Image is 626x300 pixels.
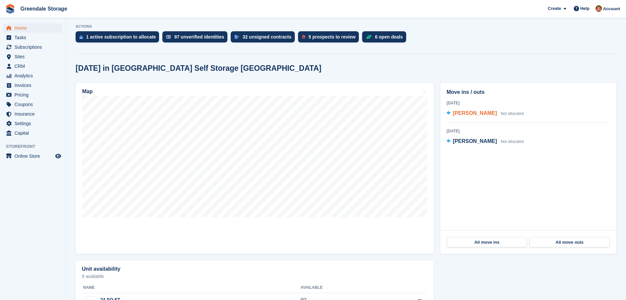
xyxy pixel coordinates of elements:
div: 5 prospects to review [309,34,356,40]
img: active_subscription_to_allocate_icon-d502201f5373d7db506a760aba3b589e785aa758c864c3986d89f69b8ff3... [80,35,83,39]
span: Home [14,23,54,33]
h2: Unit availability [82,266,120,272]
img: Justin Swingler [595,5,602,12]
span: Subscriptions [14,42,54,52]
span: Insurance [14,109,54,119]
a: menu [3,62,62,71]
a: Greendale Storage [18,3,70,14]
a: menu [3,151,62,161]
a: 32 unsigned contracts [231,31,298,46]
span: [PERSON_NAME] [453,110,497,116]
span: CRM [14,62,54,71]
img: contract_signature_icon-13c848040528278c33f63329250d36e43548de30e8caae1d1a13099fd9432cc5.svg [235,35,239,39]
span: Help [580,5,590,12]
a: 5 prospects to review [298,31,362,46]
a: menu [3,81,62,90]
a: 1 active subscription to allocate [76,31,162,46]
div: 32 unsigned contracts [243,34,291,40]
a: menu [3,109,62,119]
a: Preview store [54,152,62,160]
span: Pricing [14,90,54,99]
span: Sites [14,52,54,61]
a: menu [3,128,62,138]
div: 6 open deals [375,34,403,40]
span: Tasks [14,33,54,42]
a: menu [3,23,62,33]
a: 97 unverified identities [162,31,231,46]
a: menu [3,33,62,42]
th: Available [301,283,379,293]
a: menu [3,42,62,52]
a: All move ins [447,237,527,248]
a: Map [76,83,434,254]
a: menu [3,100,62,109]
span: Not allocated [501,139,524,144]
span: Account [603,6,620,12]
p: 9 available [82,274,428,279]
span: Create [548,5,561,12]
span: Coupons [14,100,54,109]
img: deal-1b604bf984904fb50ccaf53a9ad4b4a5d6e5aea283cecdc64d6e3604feb123c2.svg [366,35,372,39]
p: ACTIONS [76,24,616,29]
a: All move outs [529,237,609,248]
h2: Map [82,89,93,95]
a: menu [3,90,62,99]
img: prospect-51fa495bee0391a8d652442698ab0144808aea92771e9ea1ae160a38d050c398.svg [302,35,305,39]
span: Invoices [14,81,54,90]
h2: [DATE] in [GEOGRAPHIC_DATA] Self Storage [GEOGRAPHIC_DATA] [76,64,321,73]
div: [DATE] [447,100,610,106]
span: Analytics [14,71,54,80]
span: Online Store [14,151,54,161]
span: Settings [14,119,54,128]
a: menu [3,52,62,61]
a: menu [3,71,62,80]
a: [PERSON_NAME] Not allocated [447,137,524,146]
img: verify_identity-adf6edd0f0f0b5bbfe63781bf79b02c33cf7c696d77639b501bdc392416b5a36.svg [166,35,171,39]
span: Not allocated [501,111,524,116]
div: [DATE] [447,128,610,134]
span: Storefront [6,143,65,150]
a: menu [3,119,62,128]
img: stora-icon-8386f47178a22dfd0bd8f6a31ec36ba5ce8667c1dd55bd0f319d3a0aa187defe.svg [5,4,15,14]
span: [PERSON_NAME] [453,138,497,144]
th: Name [82,283,301,293]
div: 1 active subscription to allocate [86,34,156,40]
a: [PERSON_NAME] Not allocated [447,109,524,118]
div: 97 unverified identities [174,34,224,40]
a: 6 open deals [362,31,409,46]
h2: Move ins / outs [447,88,610,96]
span: Capital [14,128,54,138]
